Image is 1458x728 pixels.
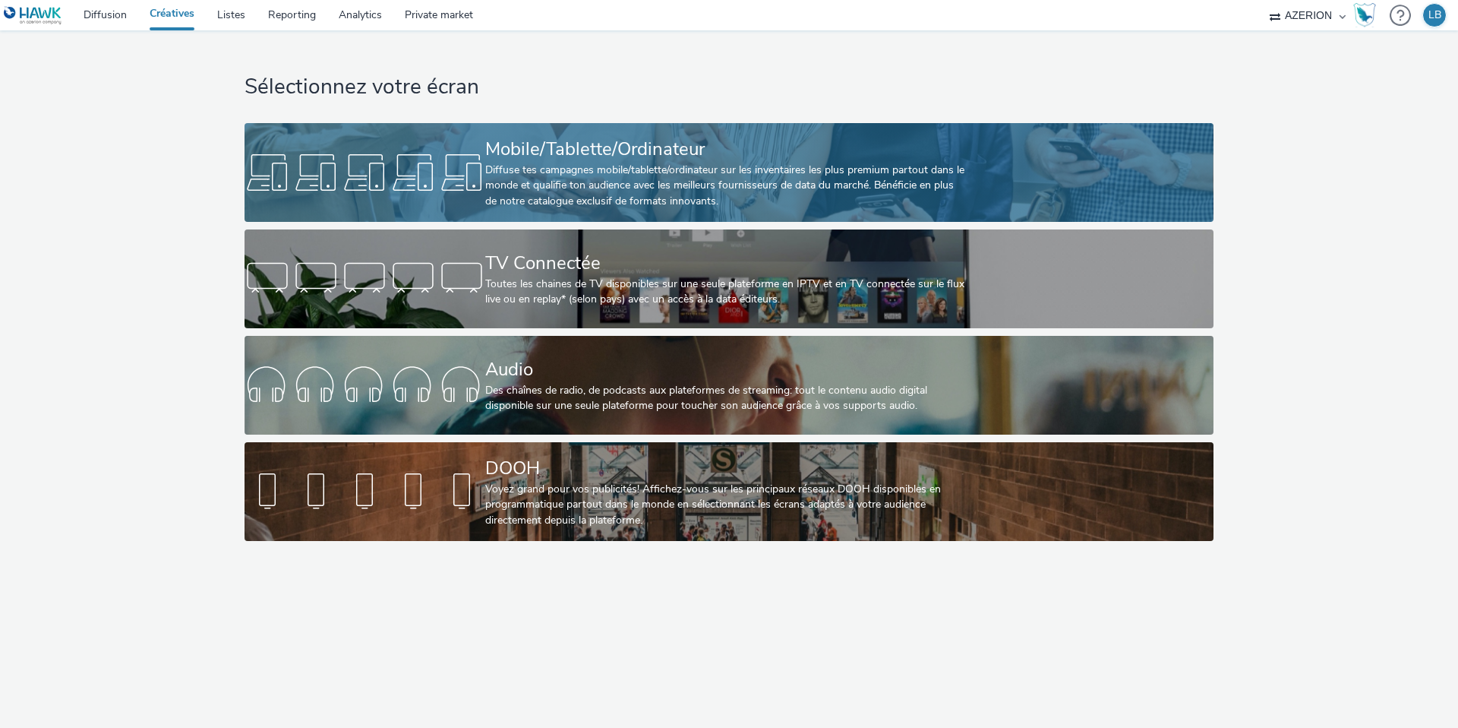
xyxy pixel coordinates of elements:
div: Diffuse tes campagnes mobile/tablette/ordinateur sur les inventaires les plus premium partout dan... [485,163,967,209]
div: TV Connectée [485,250,967,277]
div: Mobile/Tablette/Ordinateur [485,136,967,163]
div: LB [1428,4,1441,27]
a: Mobile/Tablette/OrdinateurDiffuse tes campagnes mobile/tablette/ordinateur sur les inventaires le... [245,123,1213,222]
div: Voyez grand pour vos publicités! Affichez-vous sur les principaux réseaux DOOH disponibles en pro... [485,482,967,528]
a: TV ConnectéeToutes les chaines de TV disponibles sur une seule plateforme en IPTV et en TV connec... [245,229,1213,328]
div: Toutes les chaines de TV disponibles sur une seule plateforme en IPTV et en TV connectée sur le f... [485,277,967,308]
div: DOOH [485,455,967,482]
img: Hawk Academy [1353,3,1376,27]
h1: Sélectionnez votre écran [245,73,1213,102]
div: Audio [485,356,967,383]
a: DOOHVoyez grand pour vos publicités! Affichez-vous sur les principaux réseaux DOOH disponibles en... [245,442,1213,541]
a: AudioDes chaînes de radio, de podcasts aux plateformes de streaming: tout le contenu audio digita... [245,336,1213,435]
div: Des chaînes de radio, de podcasts aux plateformes de streaming: tout le contenu audio digital dis... [485,383,967,414]
img: undefined Logo [4,6,62,25]
a: Hawk Academy [1353,3,1382,27]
